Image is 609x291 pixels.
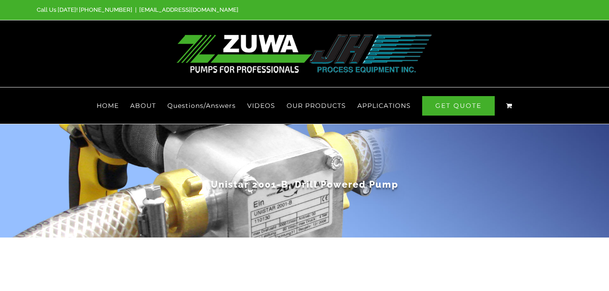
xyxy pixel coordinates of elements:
a: HOME [97,87,119,124]
a: [EMAIL_ADDRESS][DOMAIN_NAME] [139,6,239,13]
a: APPLICATIONS [357,87,411,124]
span: Questions/Answers [167,102,236,109]
a: View Cart [506,87,512,124]
span: HOME [97,102,119,109]
h1: Unistar 2001-B, Drill Powered Pump [39,178,570,191]
nav: Main Menu [37,87,572,124]
span: VIDEOS [247,102,275,109]
span: Call Us [DATE]! [PHONE_NUMBER] [37,6,132,13]
a: ABOUT [130,87,156,124]
a: Questions/Answers [167,87,236,124]
span: OUR PRODUCTS [287,102,346,109]
span: ABOUT [130,102,156,109]
a: GET QUOTE [422,87,495,124]
span: GET QUOTE [422,96,495,116]
a: VIDEOS [247,87,275,124]
a: OUR PRODUCTS [287,87,346,124]
span: APPLICATIONS [357,102,411,109]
